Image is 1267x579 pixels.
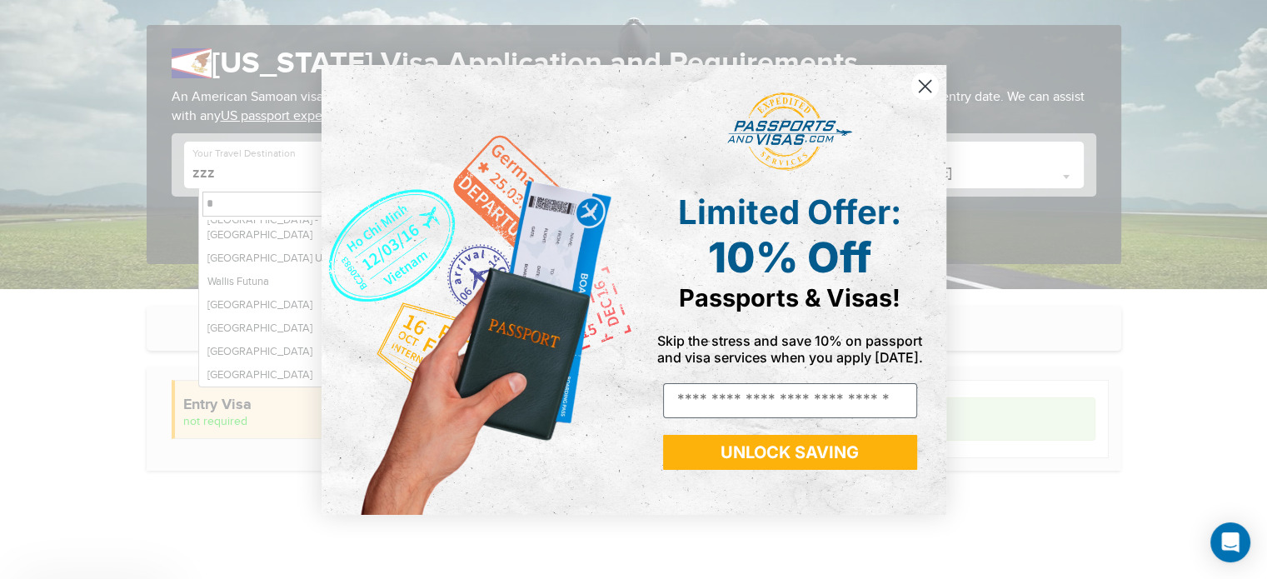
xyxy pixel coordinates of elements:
[678,192,901,232] span: Limited Offer:
[679,283,900,312] span: Passports & Visas!
[1210,522,1250,562] div: Open Intercom Messenger
[322,65,634,515] img: de9cda0d-0715-46ca-9a25-073762a91ba7.png
[910,72,940,101] button: Close dialog
[708,232,871,282] span: 10% Off
[657,332,923,366] span: Skip the stress and save 10% on passport and visa services when you apply [DATE].
[663,435,917,470] button: UNLOCK SAVING
[727,92,852,171] img: passports and visas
